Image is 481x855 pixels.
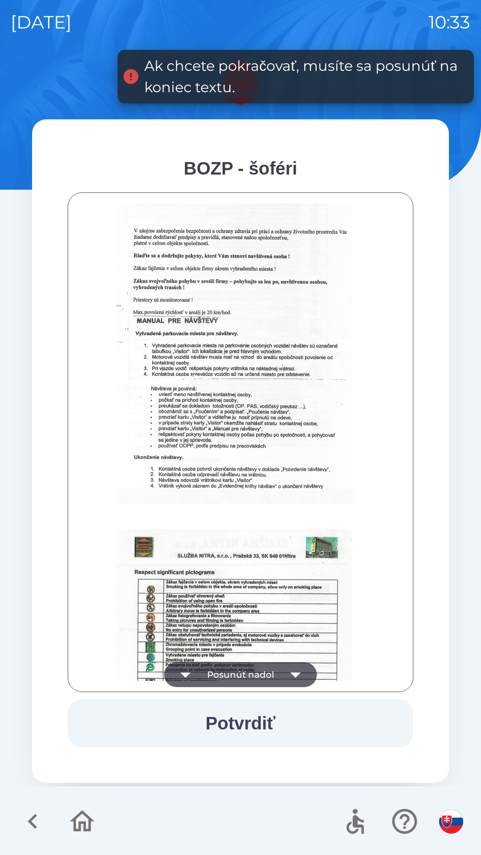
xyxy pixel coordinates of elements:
img: Logo [32,62,449,105]
button: Posunúť nadol [164,662,317,687]
button: Potvrdiť [68,699,413,747]
div: BOZP - šoféri [68,155,413,182]
p: 10:33 [428,9,470,36]
img: sk flag [439,810,463,834]
p: [DATE] [11,9,72,36]
div: Ak chcete pokračovať, musíte sa posunúť na koniec textu. [144,55,465,98]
